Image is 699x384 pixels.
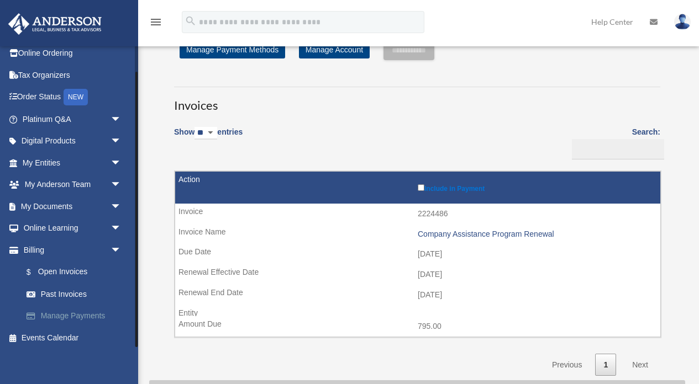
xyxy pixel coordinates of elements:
label: Search: [568,125,660,159]
i: menu [149,15,162,29]
input: Search: [572,139,664,160]
a: Online Ordering [8,42,138,65]
span: arrow_drop_down [111,108,133,131]
label: Show entries [174,125,243,151]
a: $Open Invoices [15,261,133,284]
a: Billingarrow_drop_down [8,239,138,261]
i: search [185,15,197,27]
a: Manage Payment Methods [180,41,285,58]
span: arrow_drop_down [111,239,133,262]
td: [DATE] [175,244,660,265]
span: arrow_drop_down [111,195,133,218]
td: 795.00 [175,316,660,337]
span: arrow_drop_down [111,174,133,196]
a: Digital Productsarrow_drop_down [8,130,138,152]
td: [DATE] [175,285,660,306]
a: My Entitiesarrow_drop_down [8,152,138,174]
a: Tax Organizers [8,64,138,86]
a: Past Invoices [15,283,138,305]
a: Order StatusNEW [8,86,138,109]
a: menu [149,19,162,29]
span: arrow_drop_down [111,130,133,153]
td: [DATE] [175,264,660,285]
div: Company Assistance Program Renewal [418,230,655,239]
img: User Pic [674,14,691,30]
a: Online Learningarrow_drop_down [8,217,138,239]
a: Manage Payments [15,305,138,327]
td: 2224486 [175,204,660,225]
img: Anderson Advisors Platinum Portal [5,13,105,35]
h3: Invoices [174,87,660,114]
a: Platinum Q&Aarrow_drop_down [8,108,138,130]
a: Previous [544,354,590,376]
select: Showentries [195,127,217,140]
a: Events Calendar [8,327,138,349]
input: Include in Payment [418,184,424,191]
span: arrow_drop_down [111,152,133,174]
a: My Anderson Teamarrow_drop_down [8,174,138,196]
a: Manage Account [299,41,370,58]
div: NEW [64,89,88,105]
span: arrow_drop_down [111,217,133,240]
span: $ [33,265,38,279]
a: My Documentsarrow_drop_down [8,195,138,217]
label: Include in Payment [418,182,655,193]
